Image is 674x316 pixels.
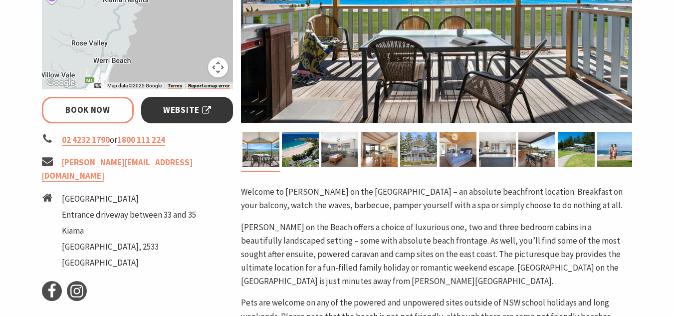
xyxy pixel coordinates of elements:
[62,134,110,146] a: 02 4232 1790
[42,133,233,147] li: or
[361,132,398,167] img: Kendalls on the Beach Holiday Park
[62,192,196,206] li: [GEOGRAPHIC_DATA]
[107,83,162,88] span: Map data ©2025 Google
[282,132,319,167] img: Aerial view of Kendalls on the Beach Holiday Park
[44,76,77,89] img: Google
[94,82,101,89] button: Keyboard shortcuts
[440,132,476,167] img: Kendalls on the Beach Holiday Park
[321,132,358,167] img: Lounge room in Cabin 12
[62,240,196,254] li: [GEOGRAPHIC_DATA], 2533
[242,132,279,167] img: Kendalls on the Beach Holiday Park
[208,57,228,77] button: Map camera controls
[141,97,233,123] a: Website
[44,76,77,89] a: Open this area in Google Maps (opens a new window)
[558,132,595,167] img: Beachfront cabins at Kendalls on the Beach Holiday Park
[479,132,516,167] img: Full size kitchen in Cabin 12
[518,132,555,167] img: Enjoy the beachfront view in Cabin 12
[117,134,165,146] a: 1800 111 224
[597,132,634,167] img: Kendalls Beach
[241,221,632,289] p: [PERSON_NAME] on the Beach offers a choice of luxurious one, two and three bedroom cabins in a be...
[42,157,193,182] a: [PERSON_NAME][EMAIL_ADDRESS][DOMAIN_NAME]
[62,256,196,270] li: [GEOGRAPHIC_DATA]
[168,83,182,89] a: Terms (opens in new tab)
[163,103,211,117] span: Website
[42,97,134,123] a: Book Now
[62,224,196,238] li: Kiama
[400,132,437,167] img: Kendalls on the Beach Holiday Park
[241,185,632,212] p: Welcome to [PERSON_NAME] on the [GEOGRAPHIC_DATA] – an absolute beachfront location. Breakfast on...
[188,83,230,89] a: Report a map error
[62,208,196,222] li: Entrance driveway between 33 and 35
